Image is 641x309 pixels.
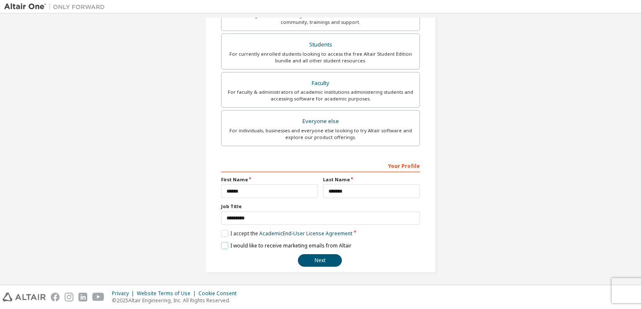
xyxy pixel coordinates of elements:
[227,89,414,102] div: For faculty & administrators of academic institutions administering students and accessing softwa...
[227,77,414,89] div: Faculty
[4,3,109,11] img: Altair One
[227,116,414,127] div: Everyone else
[112,290,137,297] div: Privacy
[137,290,198,297] div: Website Terms of Use
[227,51,414,64] div: For currently enrolled students looking to access the free Altair Student Edition bundle and all ...
[227,127,414,141] div: For individuals, businesses and everyone else looking to try Altair software and explore our prod...
[221,230,352,237] label: I accept the
[51,293,60,301] img: facebook.svg
[92,293,104,301] img: youtube.svg
[227,12,414,26] div: For existing customers looking to access software downloads, HPC resources, community, trainings ...
[221,203,420,210] label: Job Title
[227,39,414,51] div: Students
[221,242,352,249] label: I would like to receive marketing emails from Altair
[198,290,242,297] div: Cookie Consent
[259,230,352,237] a: Academic End-User License Agreement
[65,293,73,301] img: instagram.svg
[221,176,318,183] label: First Name
[112,297,242,304] p: © 2025 Altair Engineering, Inc. All Rights Reserved.
[298,254,342,267] button: Next
[78,293,87,301] img: linkedin.svg
[323,176,420,183] label: Last Name
[3,293,46,301] img: altair_logo.svg
[221,159,420,172] div: Your Profile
